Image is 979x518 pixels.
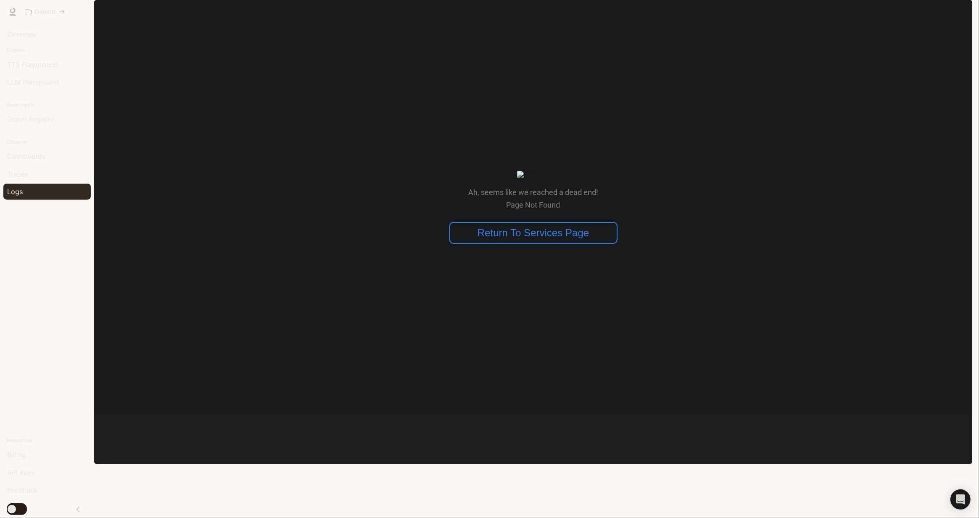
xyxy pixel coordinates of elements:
[449,222,618,244] button: Return To Services Page
[35,8,56,16] p: Default
[22,3,69,20] button: All workspaces
[468,188,598,197] p: Ah, seems like we reached a dead end!
[517,171,550,180] img: not-found
[468,201,598,209] p: Page Not Found
[950,489,971,510] div: Open Intercom Messenger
